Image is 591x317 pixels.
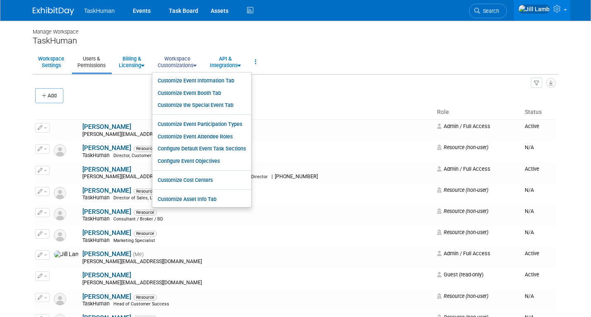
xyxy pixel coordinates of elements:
[152,118,251,131] a: Customize Event Participation Types
[437,166,490,172] span: Admin / Full Access
[113,153,167,158] span: Director, Customer Growth
[437,271,483,278] span: Guest (read-only)
[113,52,150,72] a: Billing &Licensing
[82,301,112,307] span: TaskHuman
[525,271,539,278] span: Active
[82,229,131,237] a: [PERSON_NAME]
[134,210,157,215] span: Resource
[152,99,251,111] a: Customize the Special Event Tab
[82,123,131,131] a: [PERSON_NAME]
[152,155,251,167] a: Configure Event Objectives
[152,87,251,99] a: Customize Event Booth Tab
[82,216,112,222] span: TaskHuman
[469,4,507,18] a: Search
[525,250,539,257] span: Active
[152,131,251,143] a: Customize Event Attendee Roles
[518,5,550,14] img: Jill Lamb
[33,21,558,36] div: Manage Workspace
[133,252,144,257] span: (Me)
[134,146,157,152] span: Resource
[82,187,131,194] a: [PERSON_NAME]
[525,144,534,150] span: N/A
[54,166,66,178] img: Ashley Wilson
[437,187,488,193] span: Resource (non-user)
[152,193,251,206] a: Customize Asset Info Tab
[113,301,169,307] span: Head of Customer Success
[33,36,558,46] div: TaskHuman
[82,208,131,215] a: [PERSON_NAME]
[84,7,115,14] span: TaskHuman
[82,250,131,258] a: [PERSON_NAME]
[82,280,432,286] div: [PERSON_NAME][EMAIL_ADDRESS][DOMAIN_NAME]
[33,52,70,72] a: WorkspaceSettings
[525,187,534,193] span: N/A
[82,195,112,201] span: TaskHuman
[113,195,161,201] span: Director of Sales, LTAM
[82,166,131,173] a: [PERSON_NAME]
[437,123,490,129] span: Admin / Full Access
[113,216,163,222] span: Consultant / Broker / BD
[54,229,66,242] img: Resource
[525,208,534,214] span: N/A
[82,259,432,265] div: [PERSON_NAME][EMAIL_ADDRESS][DOMAIN_NAME]
[437,144,488,150] span: Resource (non-user)
[82,174,432,180] div: [PERSON_NAME][EMAIL_ADDRESS][DOMAIN_NAME]
[152,52,202,72] a: WorkspaceCustomizations
[525,166,539,172] span: Active
[82,293,131,300] a: [PERSON_NAME]
[54,123,66,136] img: Alexander Giaquinto
[54,144,66,157] img: Resource
[72,52,111,72] a: Users &Permissions
[236,174,268,179] span: Events Director
[82,152,112,158] span: TaskHuman
[54,251,78,258] img: Jill Lamb
[152,75,251,87] a: Customize Event Information Tab
[134,295,157,300] span: Resource
[437,250,490,257] span: Admin / Full Access
[54,208,66,220] img: Resource
[54,293,66,305] img: Resource
[82,237,112,243] span: TaskHuman
[525,293,534,299] span: N/A
[33,7,74,15] img: ExhibitDay
[82,144,131,152] a: [PERSON_NAME]
[82,131,432,138] div: [PERSON_NAME][EMAIL_ADDRESS][PERSON_NAME][DOMAIN_NAME]
[113,238,155,243] span: Marketing Specialist
[82,271,131,279] a: [PERSON_NAME]
[437,208,488,214] span: Resource (non-user)
[35,88,63,103] button: Add
[152,143,251,155] a: Configure Default Event Task Sections
[134,231,157,237] span: Resource
[271,174,273,179] span: |
[152,174,251,186] a: Customize Cost Centers
[525,123,539,129] span: Active
[521,105,556,119] th: Status
[54,271,66,284] img: Kristen Wrigley
[480,8,499,14] span: Search
[204,52,246,72] a: API &Integrations
[525,229,534,235] span: N/A
[54,187,66,199] img: Resource
[437,229,488,235] span: Resource (non-user)
[434,105,521,119] th: Role
[437,293,488,299] span: Resource (non-user)
[134,189,157,194] span: Resource
[273,174,320,179] span: [PHONE_NUMBER]‬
